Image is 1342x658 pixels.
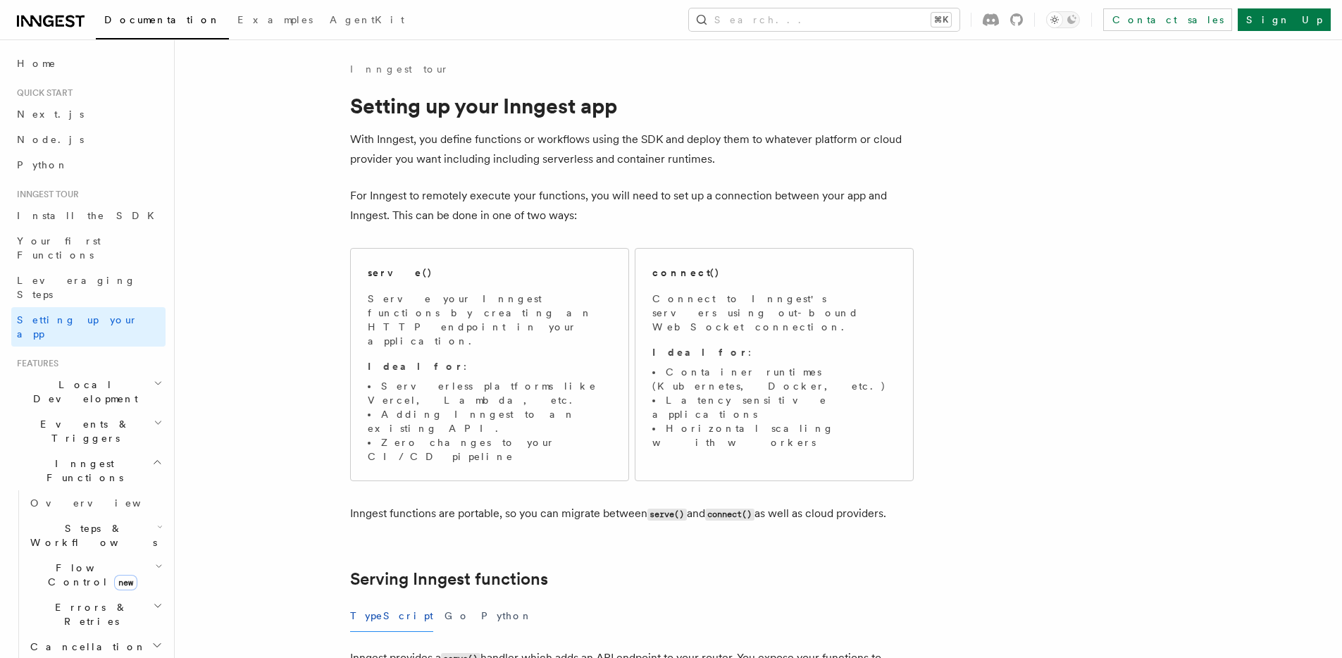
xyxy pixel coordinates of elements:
a: Documentation [96,4,229,39]
p: Connect to Inngest's servers using out-bound WebSocket connection. [652,292,896,334]
a: Next.js [11,101,166,127]
code: connect() [705,509,754,521]
li: Zero changes to your CI/CD pipeline [368,435,611,464]
button: Python [481,600,533,632]
li: Serverless platforms like Vercel, Lambda, etc. [368,379,611,407]
button: Events & Triggers [11,411,166,451]
span: Documentation [104,14,220,25]
span: Steps & Workflows [25,521,157,550]
span: Home [17,56,56,70]
li: Adding Inngest to an existing API. [368,407,611,435]
button: Search...⌘K [689,8,959,31]
span: AgentKit [330,14,404,25]
a: Node.js [11,127,166,152]
span: new [114,575,137,590]
a: Serving Inngest functions [350,569,548,589]
span: Install the SDK [17,210,163,221]
p: Inngest functions are portable, so you can migrate between and as well as cloud providers. [350,504,914,524]
span: Inngest Functions [11,457,152,485]
code: serve() [647,509,687,521]
span: Inngest tour [11,189,79,200]
span: Node.js [17,134,84,145]
span: Errors & Retries [25,600,153,628]
span: Cancellation [25,640,147,654]
span: Events & Triggers [11,417,154,445]
span: Local Development [11,378,154,406]
li: Horizontal scaling with workers [652,421,896,449]
h2: connect() [652,266,720,280]
span: Examples [237,14,313,25]
p: For Inngest to remotely execute your functions, you will need to set up a connection between your... [350,186,914,225]
a: Setting up your app [11,307,166,347]
a: Home [11,51,166,76]
a: connect()Connect to Inngest's servers using out-bound WebSocket connection.Ideal for:Container ru... [635,248,914,481]
button: Inngest Functions [11,451,166,490]
strong: Ideal for [368,361,464,372]
a: Install the SDK [11,203,166,228]
button: Toggle dark mode [1046,11,1080,28]
span: Your first Functions [17,235,101,261]
span: Leveraging Steps [17,275,136,300]
a: Contact sales [1103,8,1232,31]
button: Flow Controlnew [25,555,166,595]
span: Next.js [17,108,84,120]
kbd: ⌘K [931,13,951,27]
button: TypeScript [350,600,433,632]
h1: Setting up your Inngest app [350,93,914,118]
a: Python [11,152,166,178]
button: Errors & Retries [25,595,166,634]
button: Steps & Workflows [25,516,166,555]
strong: Ideal for [652,347,748,358]
span: Setting up your app [17,314,138,340]
span: Features [11,358,58,369]
a: Sign Up [1238,8,1331,31]
a: Overview [25,490,166,516]
span: Flow Control [25,561,155,589]
p: : [368,359,611,373]
p: : [652,345,896,359]
p: With Inngest, you define functions or workflows using the SDK and deploy them to whatever platfor... [350,130,914,169]
a: Examples [229,4,321,38]
span: Python [17,159,68,170]
span: Overview [30,497,175,509]
a: Leveraging Steps [11,268,166,307]
a: AgentKit [321,4,413,38]
button: Local Development [11,372,166,411]
li: Latency sensitive applications [652,393,896,421]
a: Your first Functions [11,228,166,268]
li: Container runtimes (Kubernetes, Docker, etc.) [652,365,896,393]
button: Go [445,600,470,632]
span: Quick start [11,87,73,99]
p: Serve your Inngest functions by creating an HTTP endpoint in your application. [368,292,611,348]
a: serve()Serve your Inngest functions by creating an HTTP endpoint in your application.Ideal for:Se... [350,248,629,481]
h2: serve() [368,266,433,280]
a: Inngest tour [350,62,449,76]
